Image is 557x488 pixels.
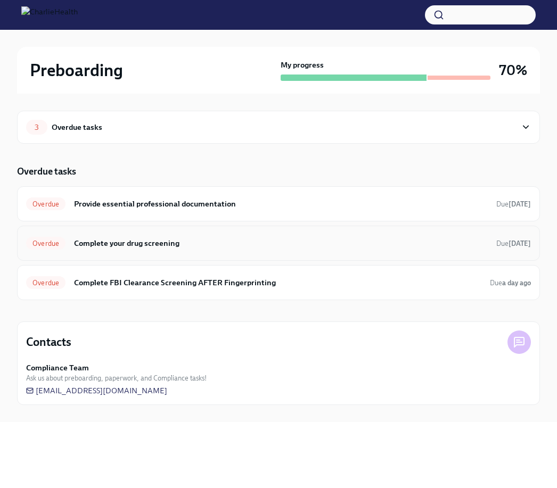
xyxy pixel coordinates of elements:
span: 3 [28,123,45,131]
strong: My progress [281,60,324,70]
span: Overdue [26,200,65,208]
span: Overdue [26,279,65,287]
a: OverdueComplete your drug screeningDue[DATE] [26,235,531,252]
span: Due [496,200,531,208]
strong: Compliance Team [26,362,89,373]
h2: Preboarding [30,60,123,81]
h6: Provide essential professional documentation [74,198,488,210]
span: August 7th, 2025 08:00 [496,238,531,249]
img: CharlieHealth [21,6,78,23]
a: [EMAIL_ADDRESS][DOMAIN_NAME] [26,385,167,396]
span: Due [490,279,531,287]
span: August 6th, 2025 08:00 [496,199,531,209]
h4: Contacts [26,334,71,350]
h6: Complete FBI Clearance Screening AFTER Fingerprinting [74,277,481,288]
h6: Complete your drug screening [74,237,488,249]
span: Due [496,239,531,247]
strong: a day ago [502,279,531,287]
span: August 10th, 2025 08:00 [490,278,531,288]
span: Overdue [26,239,65,247]
div: Overdue tasks [52,121,102,133]
h3: 70% [499,61,527,80]
a: OverdueComplete FBI Clearance Screening AFTER FingerprintingDuea day ago [26,274,531,291]
strong: [DATE] [509,200,531,208]
span: Ask us about preboarding, paperwork, and Compliance tasks! [26,373,207,383]
a: OverdueProvide essential professional documentationDue[DATE] [26,195,531,212]
h5: Overdue tasks [17,165,76,178]
strong: [DATE] [509,239,531,247]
